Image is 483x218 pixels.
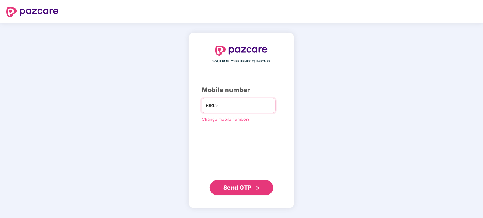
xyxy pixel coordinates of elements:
span: double-right [256,186,260,190]
img: logo [6,7,59,17]
img: logo [215,46,268,56]
span: +91 [205,102,215,110]
span: Send OTP [223,184,252,191]
div: Mobile number [202,85,281,95]
button: Send OTPdouble-right [210,180,273,195]
span: down [215,104,219,107]
span: YOUR EMPLOYEE BENEFITS PARTNER [213,59,271,64]
a: Change mobile number? [202,117,250,122]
